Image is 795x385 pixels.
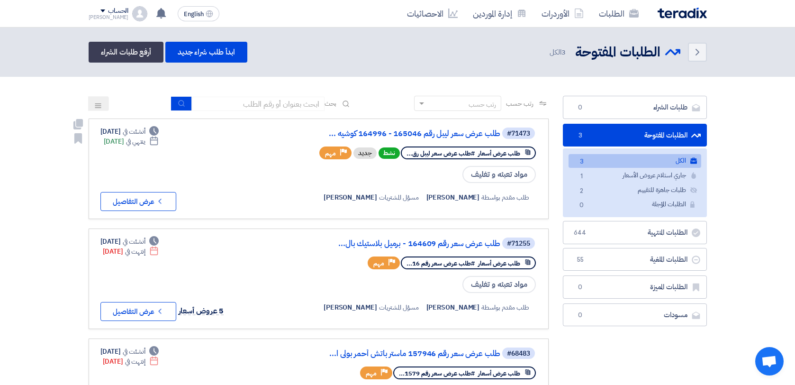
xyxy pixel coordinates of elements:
[100,237,159,247] div: [DATE]
[100,127,159,137] div: [DATE]
[407,259,475,268] span: #طلب عرض سعر رقم 16...
[165,42,247,63] a: ابدأ طلب شراء جديد
[563,124,707,147] a: الطلبات المفتوحة3
[550,47,568,58] span: الكل
[576,201,587,211] span: 0
[407,149,475,158] span: #طلب عرض سعر ليبل رق...
[478,149,520,158] span: طلب عرض أسعار
[507,350,530,357] div: #68483
[108,7,128,15] div: الحساب
[132,6,147,21] img: profile_test.png
[311,239,500,248] a: طلب عرض سعر رقم 164609 - برميل بلاستيك بال...
[561,47,566,57] span: 3
[89,42,163,63] a: أرفع طلبات الشراء
[126,137,145,147] span: ينتهي في
[103,247,159,257] div: [DATE]
[379,192,419,202] span: مسؤل المشتريات
[563,221,707,244] a: الطلبات المنتهية644
[563,303,707,327] a: مسودات0
[569,183,701,197] a: طلبات جاهزة للتقييم
[575,255,586,265] span: 55
[353,147,377,159] div: جديد
[575,283,586,292] span: 0
[125,357,145,367] span: إنتهت في
[576,157,587,167] span: 3
[123,237,145,247] span: أنشئت في
[481,192,529,202] span: طلب مقدم بواسطة
[100,302,176,321] button: عرض التفاصيل
[379,147,400,159] span: نشط
[311,349,500,358] a: طلب عرض سعر رقم 157946 ماستر باتش أحمر بولى ا...
[569,169,701,183] a: جاري استلام عروض الأسعار
[469,100,496,110] div: رتب حسب
[575,103,586,112] span: 0
[563,96,707,119] a: طلبات الشراء0
[399,369,475,378] span: #طلب عرض سعر رقم 1579...
[103,357,159,367] div: [DATE]
[658,8,707,18] img: Teradix logo
[192,97,325,111] input: ابحث بعنوان أو رقم الطلب
[755,347,784,376] div: Open chat
[325,99,337,109] span: بحث
[373,259,384,268] span: مهم
[462,166,536,183] span: مواد تعبئه و تغليف
[462,276,536,293] span: مواد تعبئه و تغليف
[563,248,707,271] a: الطلبات الملغية55
[507,130,530,137] div: #71473
[184,11,204,18] span: English
[125,247,145,257] span: إنتهت في
[575,228,586,238] span: 644
[123,347,145,357] span: أنشئت في
[481,302,529,312] span: طلب مقدم بواسطة
[534,2,591,25] a: الأوردرات
[100,347,159,357] div: [DATE]
[426,302,480,312] span: [PERSON_NAME]
[366,369,377,378] span: مهم
[123,127,145,137] span: أنشئت في
[576,186,587,196] span: 2
[478,259,520,268] span: طلب عرض أسعار
[569,154,701,168] a: الكل
[325,149,336,158] span: مهم
[591,2,646,25] a: الطلبات
[311,129,500,138] a: طلب عرض سعر ليبل رقم 165046 - 164996 كوشيه ...
[324,192,377,202] span: [PERSON_NAME]
[575,43,660,62] h2: الطلبات المفتوحة
[465,2,534,25] a: إدارة الموردين
[178,6,219,21] button: English
[179,305,224,317] span: 5 عروض أسعار
[324,302,377,312] span: [PERSON_NAME]
[575,311,586,320] span: 0
[569,198,701,211] a: الطلبات المؤجلة
[399,2,465,25] a: الاحصائيات
[426,192,480,202] span: [PERSON_NAME]
[379,302,419,312] span: مسؤل المشتريات
[478,369,520,378] span: طلب عرض أسعار
[104,137,159,147] div: [DATE]
[506,99,533,109] span: رتب حسب
[576,172,587,182] span: 1
[563,275,707,299] a: الطلبات المميزة0
[89,15,129,20] div: [PERSON_NAME]
[100,192,176,211] button: عرض التفاصيل
[507,240,530,247] div: #71255
[575,131,586,140] span: 3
